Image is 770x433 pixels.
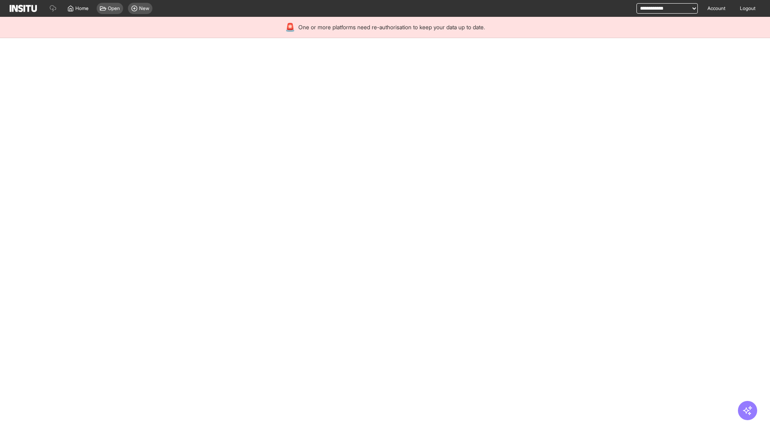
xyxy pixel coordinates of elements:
[139,5,149,12] span: New
[75,5,89,12] span: Home
[10,5,37,12] img: Logo
[285,22,295,33] div: 🚨
[298,23,485,31] span: One or more platforms need re-authorisation to keep your data up to date.
[108,5,120,12] span: Open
